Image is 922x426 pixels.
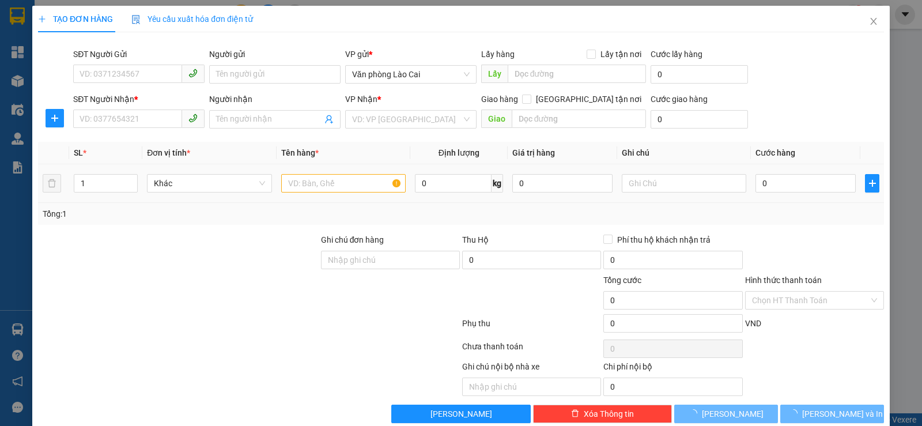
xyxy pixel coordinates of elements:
div: Người gửi [209,48,341,61]
button: [PERSON_NAME] và In [780,405,884,423]
span: Lấy [481,65,508,83]
span: plus [866,179,879,188]
input: Nhập ghi chú [462,378,601,396]
span: Lấy hàng [481,50,515,59]
div: SĐT Người Nhận [73,93,205,105]
span: Lấy tận nơi [596,48,646,61]
span: [PERSON_NAME] [702,408,764,420]
span: VND [745,319,761,328]
input: Ghi chú đơn hàng [321,251,460,269]
input: 0 [512,174,613,193]
span: Giá trị hàng [512,148,555,157]
th: Ghi chú [617,142,751,164]
label: Ghi chú đơn hàng [321,235,384,244]
span: Định lượng [439,148,479,157]
span: Thu Hộ [462,235,489,244]
span: TẠO ĐƠN HÀNG [38,14,113,24]
span: Tổng cước [603,276,641,285]
span: close [869,17,878,26]
div: Tổng: 1 [43,208,357,220]
span: Văn phòng Lào Cai [352,66,470,83]
input: Ghi Chú [622,174,746,193]
button: deleteXóa Thông tin [533,405,672,423]
input: Cước lấy hàng [651,65,748,84]
img: icon [131,15,141,24]
span: loading [789,409,802,417]
span: phone [188,69,198,78]
span: user-add [324,115,334,124]
span: Giao [481,110,512,128]
span: Xóa Thông tin [584,408,634,420]
div: VP gửi [345,48,477,61]
div: Phụ thu [461,317,602,337]
span: kg [492,174,503,193]
span: loading [689,409,702,417]
span: [PERSON_NAME] [430,408,492,420]
span: plus [38,15,46,23]
input: Cước giao hàng [651,110,748,129]
div: Chưa thanh toán [461,340,602,360]
input: Dọc đường [512,110,647,128]
span: [GEOGRAPHIC_DATA] tận nơi [531,93,646,105]
button: [PERSON_NAME] [674,405,778,423]
span: Cước hàng [755,148,795,157]
button: plus [865,174,879,193]
span: phone [188,114,198,123]
label: Hình thức thanh toán [745,276,822,285]
span: Yêu cầu xuất hóa đơn điện tử [131,14,253,24]
label: Cước lấy hàng [651,50,702,59]
span: Giao hàng [481,95,518,104]
span: SL [74,148,83,157]
span: Phí thu hộ khách nhận trả [613,233,715,246]
div: Chi phí nội bộ [603,360,742,378]
div: SĐT Người Gửi [73,48,205,61]
button: Close [857,6,890,38]
input: VD: Bàn, Ghế [281,174,406,193]
label: Cước giao hàng [651,95,708,104]
span: [PERSON_NAME] và In [802,408,883,420]
button: [PERSON_NAME] [391,405,530,423]
div: Ghi chú nội bộ nhà xe [462,360,601,378]
div: Người nhận [209,93,341,105]
button: delete [43,174,61,193]
span: Tên hàng [281,148,319,157]
span: Khác [154,175,264,192]
span: VP Nhận [345,95,377,104]
input: Dọc đường [508,65,647,83]
span: Đơn vị tính [147,148,190,157]
button: plus [46,109,64,127]
span: plus [46,114,63,123]
span: delete [571,409,579,419]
